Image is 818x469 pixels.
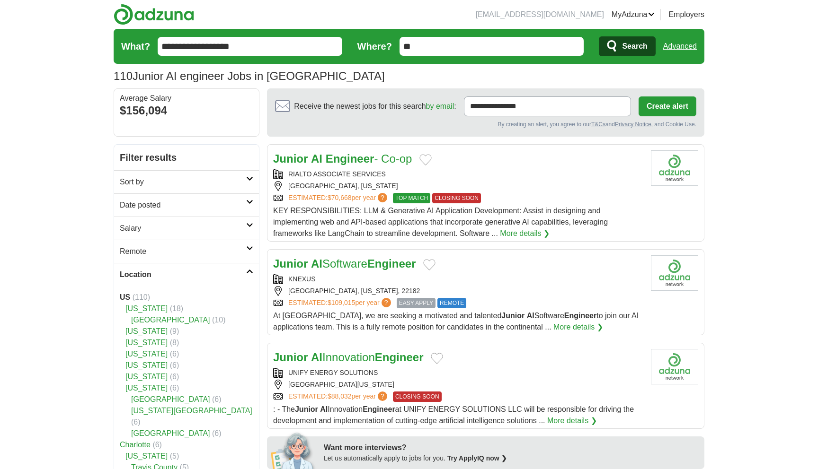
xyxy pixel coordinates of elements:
[273,257,308,270] strong: Junior
[114,69,385,82] h1: Junior AI engineer Jobs in [GEOGRAPHIC_DATA]
[120,269,246,280] h2: Location
[378,193,387,202] span: ?
[328,299,355,306] span: $109,015
[328,392,352,400] span: $88,032
[125,452,168,460] a: [US_STATE]
[212,429,222,437] span: (6)
[363,405,395,413] strong: Engineer
[125,373,168,381] a: [US_STATE]
[288,298,393,308] a: ESTIMATED:$109,015per year?
[114,4,194,25] img: Adzuna logo
[120,223,246,234] h2: Salary
[273,152,308,165] strong: Junior
[273,405,634,425] span: : - The Innovation at UNIFY ENERGY SOLUTIONS LLC will be responsible for driving the development ...
[273,257,416,270] a: Junior AISoftwareEngineer
[651,349,698,384] img: Company logo
[273,169,643,179] div: RIALTO ASSOCIATE SERVICES
[612,9,655,20] a: MyAdzuna
[120,441,151,449] a: Charlotte
[378,391,387,401] span: ?
[114,145,259,170] h2: Filter results
[170,327,179,335] span: (9)
[447,454,507,462] a: Try ApplyIQ now ❯
[663,37,697,56] a: Advanced
[133,293,150,301] span: (110)
[170,361,179,369] span: (6)
[170,384,179,392] span: (6)
[324,453,699,463] div: Let us automatically apply to jobs for you.
[311,351,322,364] strong: AI
[120,95,253,102] div: Average Salary
[295,405,318,413] strong: Junior
[273,380,643,390] div: [GEOGRAPHIC_DATA][US_STATE]
[668,9,704,20] a: Employers
[273,312,639,331] span: At [GEOGRAPHIC_DATA], we are seeking a motivated and talented Software to join our AI application...
[212,395,222,403] span: (6)
[273,207,608,237] span: KEY RESPONSIBILITIES: LLM & Generative AI Application Development: Assist in designing and implem...
[273,274,643,284] div: KNEXUS
[273,368,643,378] div: UNIFY ENERGY SOLUTIONS
[273,152,412,165] a: Junior AI Engineer- Co-op
[393,391,442,402] span: CLOSING SOON
[476,9,604,20] li: [EMAIL_ADDRESS][DOMAIN_NAME]
[131,316,210,324] a: [GEOGRAPHIC_DATA]
[120,246,246,257] h2: Remote
[288,391,389,402] a: ESTIMATED:$88,032per year?
[419,154,432,165] button: Add to favorite jobs
[367,257,416,270] strong: Engineer
[131,395,210,403] a: [GEOGRAPHIC_DATA]
[120,176,246,188] h2: Sort by
[121,39,150,53] label: What?
[114,170,259,193] a: Sort by
[120,200,246,211] h2: Date posted
[288,193,389,203] a: ESTIMATED:$70,668per year?
[426,102,454,110] a: by email
[591,121,605,128] a: T&Cs
[324,442,699,453] div: Want more interviews?
[125,304,168,313] a: [US_STATE]
[273,181,643,191] div: [GEOGRAPHIC_DATA], [US_STATE]
[125,350,168,358] a: [US_STATE]
[564,312,596,320] strong: Engineer
[431,353,443,364] button: Add to favorite jobs
[599,36,655,56] button: Search
[131,429,210,437] a: [GEOGRAPHIC_DATA]
[651,150,698,186] img: Company logo
[125,384,168,392] a: [US_STATE]
[273,351,308,364] strong: Junior
[273,286,643,296] div: [GEOGRAPHIC_DATA], [US_STATE], 22182
[639,96,696,116] button: Create alert
[275,120,696,129] div: By creating an alert, you agree to our and , and Cookie Use.
[114,217,259,240] a: Salary
[212,316,225,324] span: (10)
[311,152,322,165] strong: AI
[326,152,374,165] strong: Engineer
[125,327,168,335] a: [US_STATE]
[114,263,259,286] a: Location
[501,312,525,320] strong: Junior
[120,102,253,119] div: $156,094
[311,257,322,270] strong: AI
[114,68,133,85] span: 110
[357,39,392,53] label: Where?
[423,259,436,270] button: Add to favorite jobs
[170,373,179,381] span: (6)
[393,193,430,203] span: TOP MATCH
[273,351,423,364] a: Junior AIInnovationEngineer
[170,452,179,460] span: (5)
[170,304,183,313] span: (18)
[120,293,130,301] strong: US
[328,194,352,201] span: $70,668
[170,339,179,347] span: (8)
[125,339,168,347] a: [US_STATE]
[152,441,162,449] span: (6)
[320,405,328,413] strong: AI
[382,298,391,307] span: ?
[437,298,466,308] span: REMOTE
[114,193,259,217] a: Date posted
[131,418,141,426] span: (6)
[125,361,168,369] a: [US_STATE]
[294,101,456,112] span: Receive the newest jobs for this search :
[397,298,436,308] span: EASY APPLY
[375,351,424,364] strong: Engineer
